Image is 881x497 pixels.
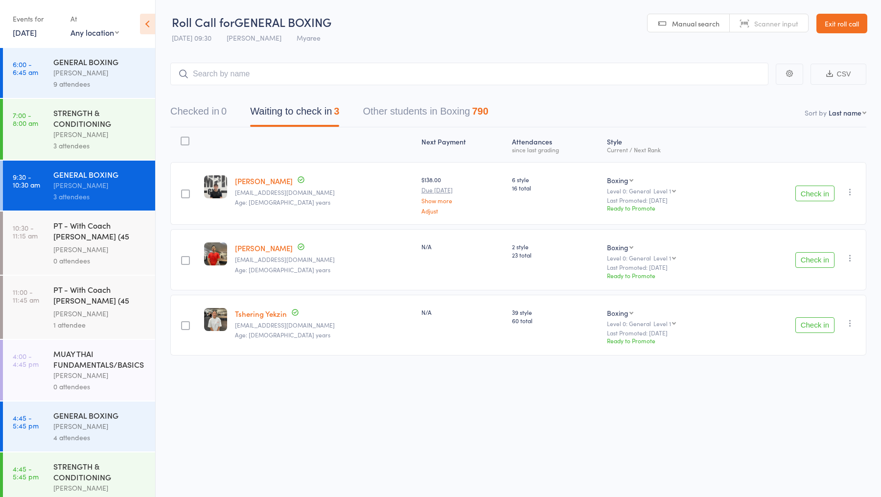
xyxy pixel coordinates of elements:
[235,331,330,339] span: Age: [DEMOGRAPHIC_DATA] years
[53,255,147,266] div: 0 attendees
[13,224,38,239] time: 10:30 - 11:15 am
[53,220,147,244] div: PT - With Coach [PERSON_NAME] (45 minutes)
[512,251,599,259] span: 23 total
[235,265,330,274] span: Age: [DEMOGRAPHIC_DATA] years
[53,140,147,151] div: 3 attendees
[3,99,155,160] a: 7:00 -8:00 amSTRENGTH & CONDITIONING[PERSON_NAME]3 attendees
[421,208,504,214] a: Adjust
[816,14,867,33] a: Exit roll call
[53,78,147,90] div: 9 attendees
[53,381,147,392] div: 0 attendees
[421,242,504,251] div: N/A
[607,308,628,318] div: Boxing
[13,465,39,480] time: 4:45 - 5:45 pm
[13,414,39,429] time: 4:45 - 5:45 pm
[607,197,732,204] small: Last Promoted: [DATE]
[512,184,599,192] span: 16 total
[70,11,119,27] div: At
[829,108,861,118] div: Last name
[795,317,835,333] button: Check in
[512,308,599,316] span: 39 style
[795,186,835,201] button: Check in
[508,132,603,158] div: Atten­dances
[204,175,227,198] img: image1750037957.png
[607,204,732,212] div: Ready to Promote
[421,175,504,214] div: $138.00
[811,64,866,85] button: CSV
[250,101,339,127] button: Waiting to check in3
[170,63,768,85] input: Search by name
[221,106,227,117] div: 0
[607,242,628,252] div: Boxing
[53,461,147,482] div: STRENGTH & CONDITIONING
[53,319,147,331] div: 1 attendee
[805,108,827,118] label: Sort by
[13,27,37,38] a: [DATE]
[235,176,293,186] a: [PERSON_NAME]
[3,402,155,451] a: 4:45 -5:45 pmGENERAL BOXING[PERSON_NAME]4 attendees
[235,308,287,319] a: Tshering Yekzin
[53,410,147,421] div: GENERAL BOXING
[512,146,599,153] div: since last grading
[421,308,504,316] div: N/A
[53,284,147,308] div: PT - With Coach [PERSON_NAME] (45 minutes)
[512,175,599,184] span: 6 style
[53,244,147,255] div: [PERSON_NAME]
[13,60,38,76] time: 6:00 - 6:45 am
[172,33,211,43] span: [DATE] 09:30
[607,336,732,345] div: Ready to Promote
[795,252,835,268] button: Check in
[172,14,234,30] span: Roll Call for
[53,370,147,381] div: [PERSON_NAME]
[512,242,599,251] span: 2 style
[235,198,330,206] span: Age: [DEMOGRAPHIC_DATA] years
[607,264,732,271] small: Last Promoted: [DATE]
[53,432,147,443] div: 4 attendees
[234,14,331,30] span: GENERAL BOXING
[607,320,732,327] div: Level 0: General
[13,111,38,127] time: 7:00 - 8:00 am
[603,132,736,158] div: Style
[3,161,155,211] a: 9:30 -10:30 amGENERAL BOXING[PERSON_NAME]3 attendees
[363,101,488,127] button: Other students in Boxing790
[204,242,227,265] img: image1747911495.png
[607,255,732,261] div: Level 0: General
[204,308,227,331] img: image1741859834.png
[235,243,293,253] a: [PERSON_NAME]
[13,352,39,368] time: 4:00 - 4:45 pm
[334,106,339,117] div: 3
[607,188,732,194] div: Level 0: General
[70,27,119,38] div: Any location
[53,180,147,191] div: [PERSON_NAME]
[53,308,147,319] div: [PERSON_NAME]
[672,19,719,28] span: Manual search
[607,330,732,336] small: Last Promoted: [DATE]
[3,340,155,401] a: 4:00 -4:45 pmMUAY THAI FUNDAMENTALS/BASICS[PERSON_NAME]0 attendees
[227,33,281,43] span: [PERSON_NAME]
[53,129,147,140] div: [PERSON_NAME]
[472,106,488,117] div: 790
[13,11,61,27] div: Events for
[417,132,508,158] div: Next Payment
[235,256,414,263] small: stevan7ilic@gmail.com
[53,482,147,494] div: [PERSON_NAME]
[754,19,798,28] span: Scanner input
[235,322,414,329] small: tsheringyekzin@gmail.com
[421,187,504,193] small: Due [DATE]
[653,320,671,327] div: Level 1
[421,197,504,204] a: Show more
[607,146,732,153] div: Current / Next Rank
[607,271,732,280] div: Ready to Promote
[512,316,599,325] span: 60 total
[53,169,147,180] div: GENERAL BOXING
[13,173,40,189] time: 9:30 - 10:30 am
[3,48,155,98] a: 6:00 -6:45 amGENERAL BOXING[PERSON_NAME]9 attendees
[53,191,147,202] div: 3 attendees
[653,188,671,194] div: Level 1
[3,276,155,339] a: 11:00 -11:45 amPT - With Coach [PERSON_NAME] (45 minutes)[PERSON_NAME]1 attendee
[53,348,147,370] div: MUAY THAI FUNDAMENTALS/BASICS
[297,33,321,43] span: Myaree
[235,189,414,196] small: whilhart@outlook.com
[53,67,147,78] div: [PERSON_NAME]
[13,288,39,304] time: 11:00 - 11:45 am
